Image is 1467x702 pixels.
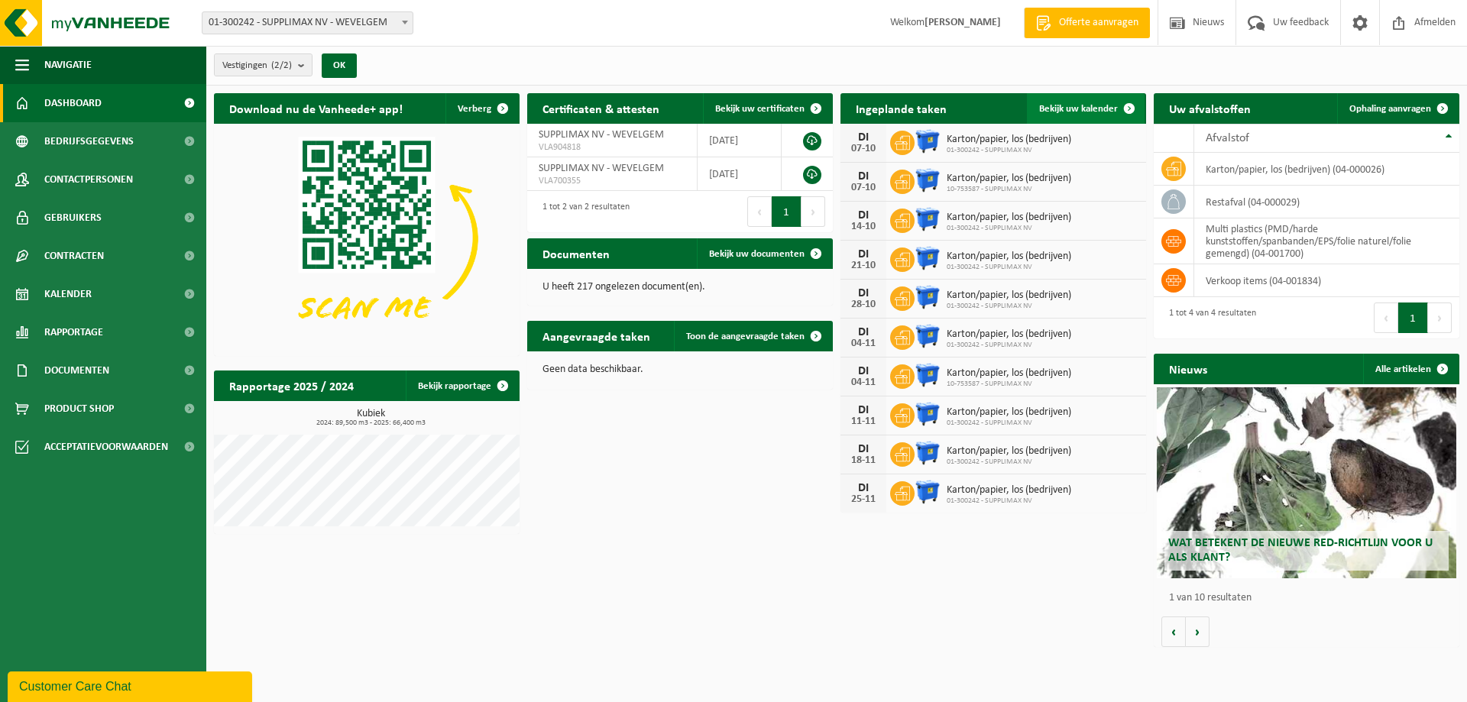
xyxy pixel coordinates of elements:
img: WB-1100-HPE-BE-01 [915,128,941,154]
div: 11-11 [848,416,879,427]
div: DI [848,248,879,260]
img: WB-1100-HPE-BE-01 [915,206,941,232]
div: 1 tot 2 van 2 resultaten [535,195,630,228]
h2: Ingeplande taken [840,93,962,123]
a: Bekijk uw kalender [1027,93,1145,124]
div: 1 tot 4 van 4 resultaten [1161,301,1256,335]
button: Previous [747,196,772,227]
span: Bekijk uw certificaten [715,104,805,114]
h2: Download nu de Vanheede+ app! [214,93,418,123]
div: 28-10 [848,299,879,310]
td: [DATE] [698,124,782,157]
span: 01-300242 - SUPPLIMAX NV - WEVELGEM [202,12,413,34]
button: Verberg [445,93,518,124]
div: 25-11 [848,494,879,505]
h2: Aangevraagde taken [527,321,665,351]
span: Acceptatievoorwaarden [44,428,168,466]
count: (2/2) [271,60,292,70]
h3: Kubiek [222,409,520,427]
span: 01-300242 - SUPPLIMAX NV [947,302,1071,311]
div: DI [848,365,879,377]
span: Bedrijfsgegevens [44,122,134,160]
span: Karton/papier, los (bedrijven) [947,290,1071,302]
span: Wat betekent de nieuwe RED-richtlijn voor u als klant? [1168,537,1433,564]
p: U heeft 217 ongelezen document(en). [542,282,818,293]
p: 1 van 10 resultaten [1169,593,1452,603]
button: 1 [1398,302,1428,333]
iframe: chat widget [8,668,255,702]
span: 10-753587 - SUPPLIMAX NV [947,380,1071,389]
a: Wat betekent de nieuwe RED-richtlijn voor u als klant? [1157,387,1456,578]
a: Toon de aangevraagde taken [674,321,831,351]
td: restafval (04-000029) [1194,186,1459,218]
span: Karton/papier, los (bedrijven) [947,173,1071,185]
span: Contactpersonen [44,160,133,199]
span: SUPPLIMAX NV - WEVELGEM [539,129,664,141]
div: 07-10 [848,183,879,193]
span: Contracten [44,237,104,275]
span: Documenten [44,351,109,390]
div: DI [848,404,879,416]
span: 01-300242 - SUPPLIMAX NV [947,458,1071,467]
h2: Rapportage 2025 / 2024 [214,370,369,400]
button: OK [322,53,357,78]
span: 10-753587 - SUPPLIMAX NV [947,185,1071,194]
span: Toon de aangevraagde taken [686,332,805,341]
div: 07-10 [848,144,879,154]
button: Next [802,196,825,227]
div: DI [848,209,879,222]
span: VLA700355 [539,175,685,187]
button: Next [1428,302,1452,333]
img: WB-1100-HPE-BE-01 [915,284,941,310]
h2: Documenten [527,238,625,268]
img: WB-1100-HPE-BE-01 [915,479,941,505]
td: verkoop items (04-001834) [1194,264,1459,297]
div: 04-11 [848,377,879,388]
span: Karton/papier, los (bedrijven) [947,367,1071,380]
img: WB-1100-HPE-BE-01 [915,167,941,193]
span: Gebruikers [44,199,102,237]
span: Karton/papier, los (bedrijven) [947,134,1071,146]
img: WB-1100-HPE-BE-01 [915,440,941,466]
div: DI [848,170,879,183]
h2: Certificaten & attesten [527,93,675,123]
button: 1 [772,196,802,227]
span: Karton/papier, los (bedrijven) [947,484,1071,497]
img: Download de VHEPlus App [214,124,520,353]
span: SUPPLIMAX NV - WEVELGEM [539,163,664,174]
img: WB-1100-HPE-BE-01 [915,323,941,349]
span: VLA904818 [539,141,685,154]
span: Karton/papier, los (bedrijven) [947,328,1071,341]
span: Ophaling aanvragen [1349,104,1431,114]
span: 01-300242 - SUPPLIMAX NV - WEVELGEM [202,11,413,34]
span: Navigatie [44,46,92,84]
button: Vestigingen(2/2) [214,53,313,76]
p: Geen data beschikbaar. [542,364,818,375]
span: Bekijk uw kalender [1039,104,1118,114]
span: Karton/papier, los (bedrijven) [947,212,1071,224]
button: Vorige [1161,616,1186,647]
div: 04-11 [848,338,879,349]
div: 18-11 [848,455,879,466]
a: Ophaling aanvragen [1337,93,1458,124]
span: Product Shop [44,390,114,428]
span: 01-300242 - SUPPLIMAX NV [947,224,1071,233]
span: Vestigingen [222,54,292,77]
img: WB-1100-HPE-BE-01 [915,245,941,271]
span: Kalender [44,275,92,313]
div: DI [848,482,879,494]
td: karton/papier, los (bedrijven) (04-000026) [1194,153,1459,186]
h2: Uw afvalstoffen [1154,93,1266,123]
span: Karton/papier, los (bedrijven) [947,406,1071,419]
a: Offerte aanvragen [1024,8,1150,38]
h2: Nieuws [1154,354,1222,383]
span: 01-300242 - SUPPLIMAX NV [947,263,1071,272]
span: Verberg [458,104,491,114]
button: Previous [1374,302,1398,333]
td: multi plastics (PMD/harde kunststoffen/spanbanden/EPS/folie naturel/folie gemengd) (04-001700) [1194,218,1459,264]
div: DI [848,287,879,299]
span: Afvalstof [1206,132,1249,144]
span: 01-300242 - SUPPLIMAX NV [947,146,1071,155]
span: Karton/papier, los (bedrijven) [947,445,1071,458]
td: [DATE] [698,157,782,191]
